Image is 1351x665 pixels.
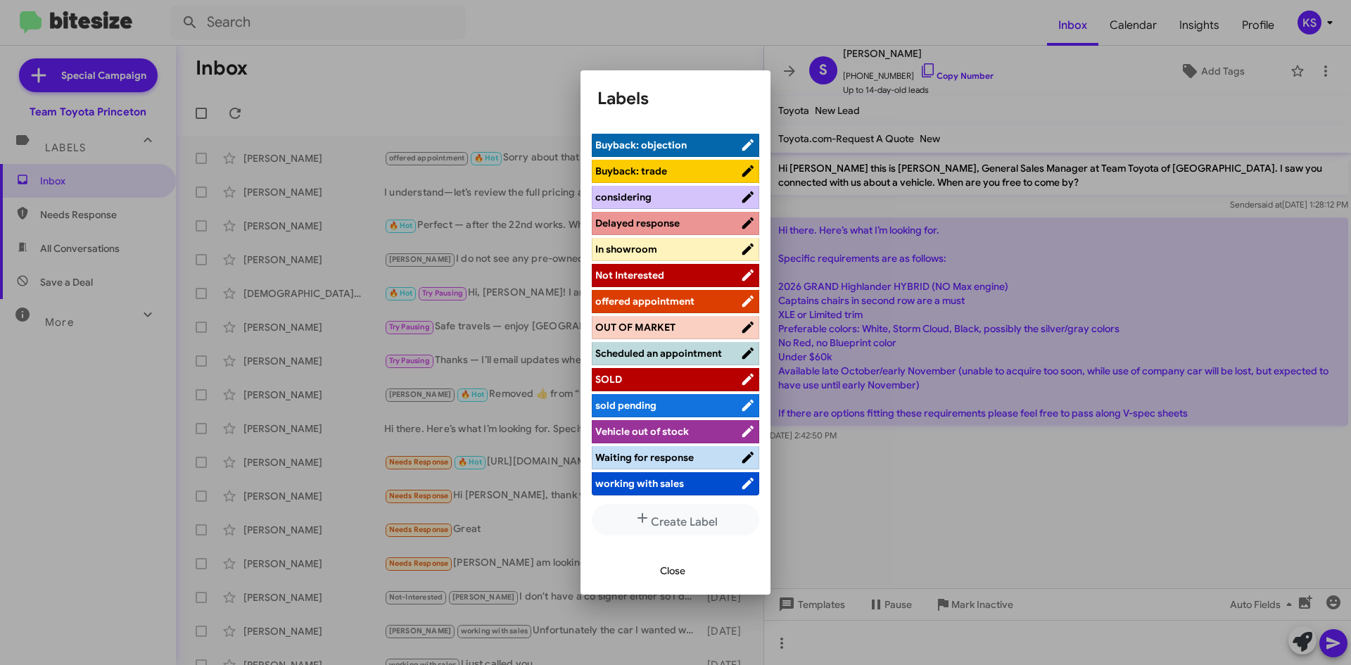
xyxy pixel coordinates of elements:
span: Not Interested [595,269,664,281]
span: Waiting for response [595,451,694,464]
span: considering [595,191,652,203]
span: Close [660,558,685,583]
span: offered appointment [595,295,694,308]
button: Close [649,558,697,583]
span: Vehicle out of stock [595,425,689,438]
span: Scheduled an appointment [595,347,722,360]
span: Buyback: objection [595,139,687,151]
span: Buyback: trade [595,165,667,177]
h1: Labels [597,87,754,110]
span: working with sales [595,477,684,490]
span: In showroom [595,243,657,255]
span: Delayed response [595,217,680,229]
span: SOLD [595,373,622,386]
button: Create Label [592,504,759,536]
span: OUT OF MARKET [595,321,675,334]
span: sold pending [595,399,657,412]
